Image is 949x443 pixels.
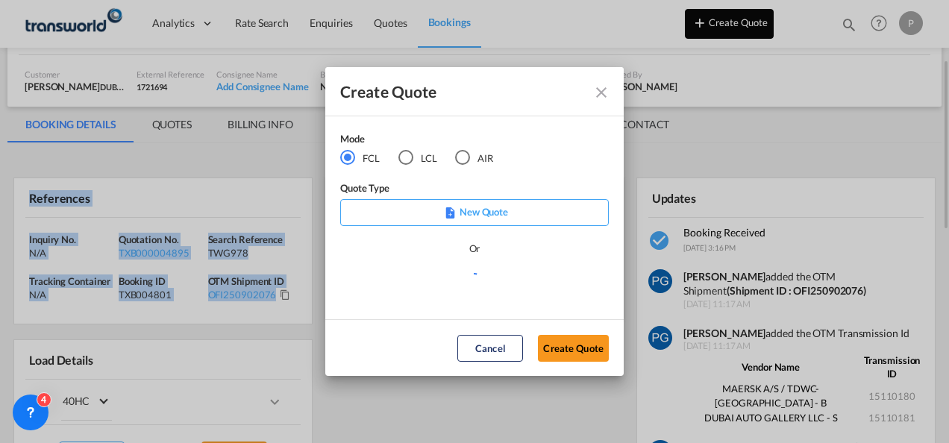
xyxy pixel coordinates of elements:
[345,204,604,219] p: New Quote
[340,131,512,150] div: Mode
[586,78,613,104] button: Close dialog
[340,82,582,101] div: Create Quote
[457,335,523,362] button: Cancel
[325,67,624,377] md-dialog: Create QuoteModeFCL LCLAIR ...
[455,150,493,166] md-radio-button: AIR
[340,180,609,199] div: Quote Type
[340,199,609,226] div: New Quote
[15,15,259,31] body: Editor, editor4
[340,150,380,166] md-radio-button: FCL
[469,241,480,256] div: Or
[538,335,609,362] button: Create Quote
[398,150,437,166] md-radio-button: LCL
[592,84,610,101] md-icon: Close dialog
